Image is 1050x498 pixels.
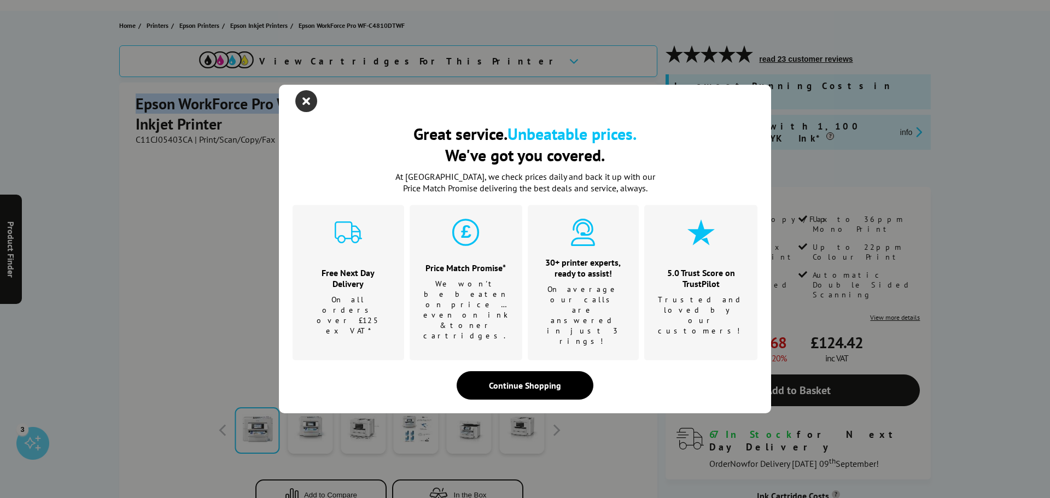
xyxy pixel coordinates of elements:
h2: Great service. We've got you covered. [293,123,757,166]
h3: Free Next Day Delivery [306,267,390,289]
h3: 5.0 Trust Score on TrustPilot [658,267,744,289]
p: We won't be beaten on price …even on ink & toner cartridges. [423,279,509,341]
img: star-cyan.svg [687,219,715,246]
div: Continue Shopping [457,371,593,400]
p: Trusted and loved by our customers! [658,295,744,336]
p: On average our calls are answered in just 3 rings! [541,284,626,347]
h3: Price Match Promise* [423,262,509,273]
b: Unbeatable prices. [507,123,637,144]
h3: 30+ printer experts, ready to assist! [541,257,626,279]
p: On all orders over £125 ex VAT* [306,295,390,336]
img: price-promise-cyan.svg [452,219,480,246]
p: At [GEOGRAPHIC_DATA], we check prices daily and back it up with our Price Match Promise deliverin... [388,171,662,194]
img: expert-cyan.svg [569,219,597,246]
img: delivery-cyan.svg [335,219,362,246]
button: close modal [298,93,314,109]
